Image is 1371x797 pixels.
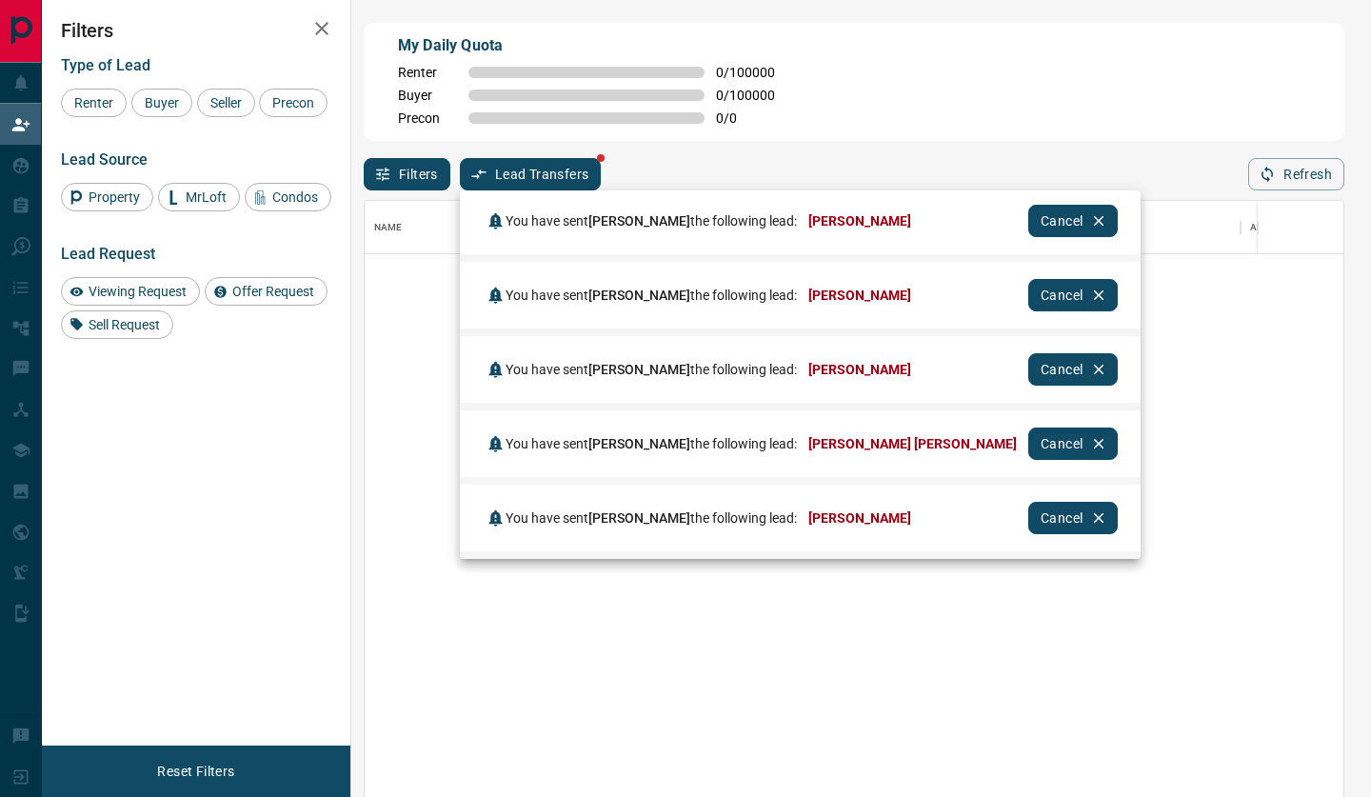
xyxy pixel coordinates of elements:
span: You have sent the following lead: [506,288,797,303]
span: [PERSON_NAME] [588,510,690,526]
span: [PERSON_NAME] [808,510,911,526]
button: Cancel [1028,428,1118,460]
span: [PERSON_NAME] [588,213,690,229]
span: [PERSON_NAME] [808,288,911,303]
span: You have sent the following lead: [506,213,797,229]
span: You have sent the following lead: [506,510,797,526]
button: Cancel [1028,279,1118,311]
button: Cancel [1028,502,1118,534]
span: [PERSON_NAME] [588,288,690,303]
button: Cancel [1028,205,1118,237]
span: [PERSON_NAME] [808,213,911,229]
button: Cancel [1028,353,1118,386]
span: [PERSON_NAME] [588,362,690,377]
span: [PERSON_NAME] [808,362,911,377]
span: [PERSON_NAME] [588,436,690,451]
span: You have sent the following lead: [506,436,797,451]
span: You have sent the following lead: [506,362,797,377]
span: [PERSON_NAME] [PERSON_NAME] [808,436,1017,451]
